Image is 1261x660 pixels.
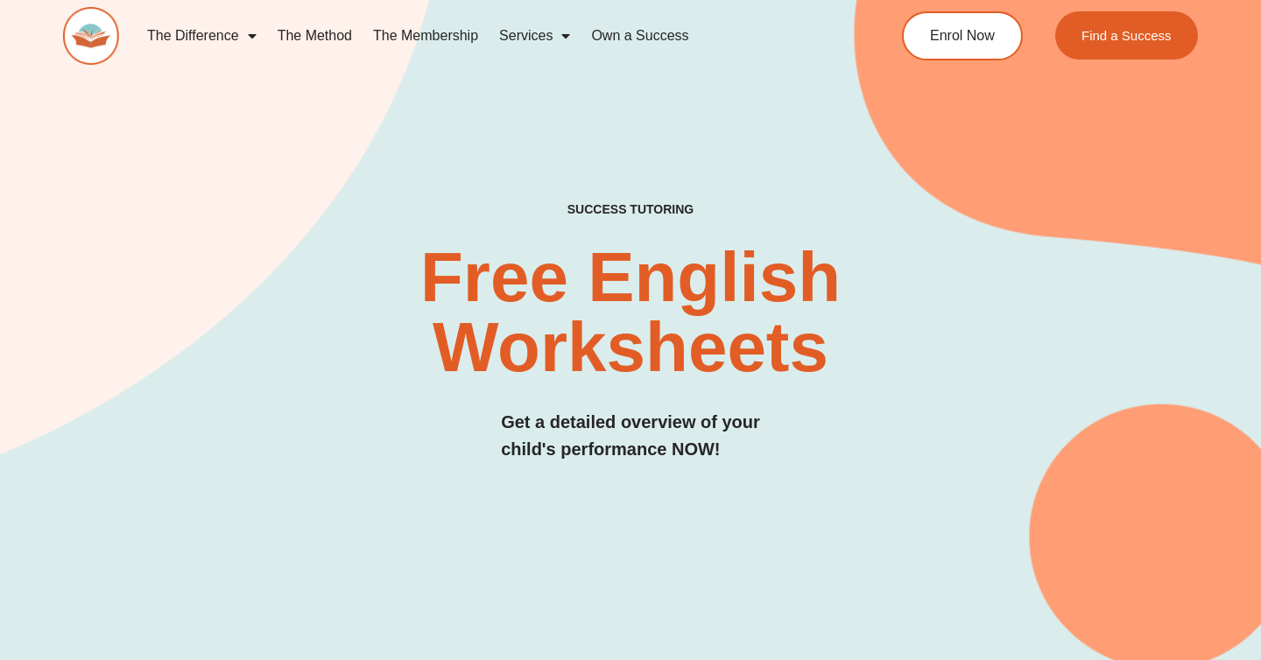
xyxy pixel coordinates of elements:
nav: Menu [137,16,837,56]
a: The Method [267,16,363,56]
span: Find a Success [1081,29,1172,42]
span: Enrol Now [930,29,995,43]
a: The Difference [137,16,267,56]
h4: SUCCESS TUTORING​ [462,202,799,217]
h3: Get a detailed overview of your child's performance NOW! [501,409,760,463]
h2: Free English Worksheets​ [256,242,1004,383]
a: The Membership [363,16,489,56]
a: Own a Success [581,16,699,56]
a: Services [489,16,581,56]
a: Find a Success [1055,11,1198,60]
a: Enrol Now [902,11,1023,60]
